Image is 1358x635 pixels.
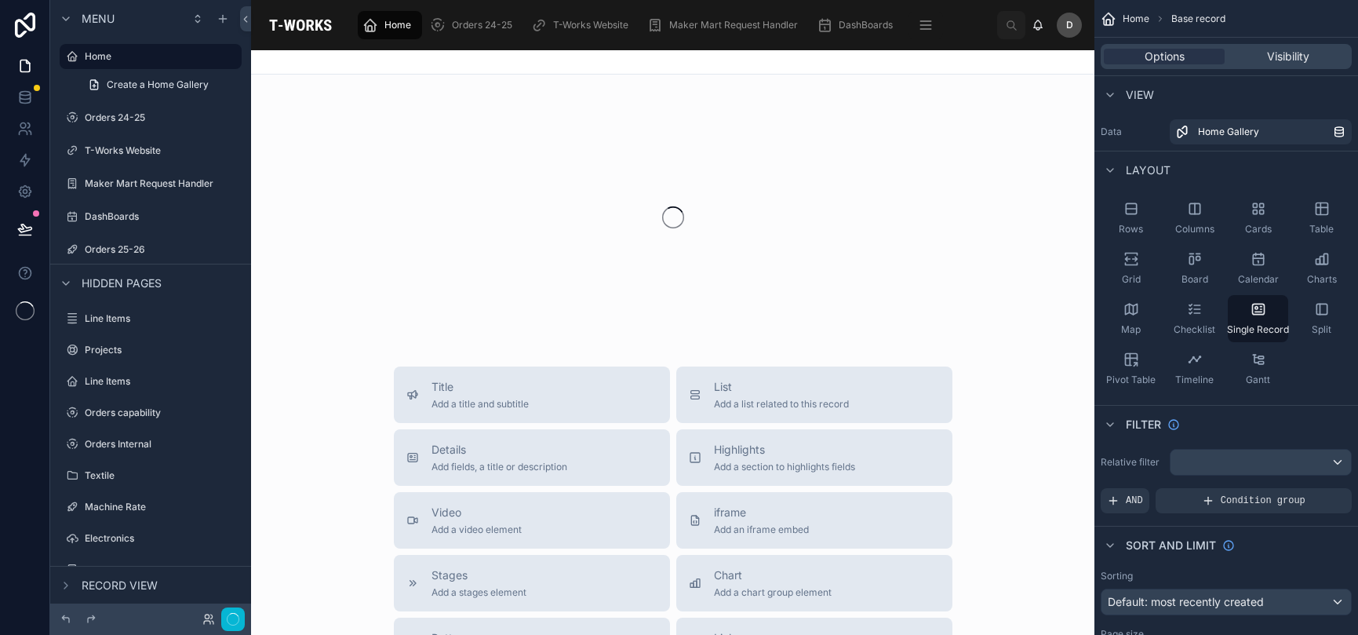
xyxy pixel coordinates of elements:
[264,13,337,38] img: App logo
[1101,456,1163,469] label: Relative filter
[1164,345,1225,392] button: Timeline
[1307,273,1337,286] span: Charts
[643,11,809,39] a: Maker Mart Request Handler
[553,19,628,31] span: T-Works Website
[1126,87,1154,103] span: View
[85,312,238,325] label: Line Items
[1198,126,1259,138] span: Home Gallery
[1170,119,1352,144] a: Home Gallery
[1238,273,1279,286] span: Calendar
[1119,223,1143,235] span: Rows
[425,11,523,39] a: Orders 24-25
[1164,195,1225,242] button: Columns
[1126,162,1171,178] span: Layout
[1101,295,1161,342] button: Map
[384,19,411,31] span: Home
[82,578,158,593] span: Record view
[85,111,238,124] label: Orders 24-25
[85,243,238,256] label: Orders 25-26
[1312,323,1331,336] span: Split
[60,557,242,582] a: WOOD SHOP
[85,532,238,545] label: Electronics
[82,276,162,291] span: Hidden pages
[358,11,422,39] a: Home
[1101,195,1161,242] button: Rows
[1227,323,1289,336] span: Single Record
[60,44,242,69] a: Home
[1228,345,1288,392] button: Gantt
[1171,13,1225,25] span: Base record
[85,144,238,157] label: T-Works Website
[85,344,238,356] label: Projects
[1164,245,1225,292] button: Board
[60,306,242,331] a: Line Items
[1228,245,1288,292] button: Calendar
[1175,374,1214,386] span: Timeline
[1101,345,1161,392] button: Pivot Table
[85,407,238,419] label: Orders capability
[107,78,209,91] span: Create a Home Gallery
[1101,126,1163,138] label: Data
[1291,245,1352,292] button: Charts
[1164,295,1225,342] button: Checklist
[1246,374,1270,386] span: Gantt
[669,19,798,31] span: Maker Mart Request Handler
[1245,223,1272,235] span: Cards
[78,72,242,97] a: Create a Home Gallery
[1291,195,1352,242] button: Table
[60,338,242,363] a: Projects
[1221,494,1305,507] span: Condition group
[85,469,238,482] label: Textile
[350,8,997,42] div: scrollable content
[85,210,238,223] label: DashBoards
[60,105,242,130] a: Orders 24-25
[1123,13,1149,25] span: Home
[60,400,242,425] a: Orders capability
[60,237,242,262] a: Orders 25-26
[452,19,512,31] span: Orders 24-25
[1181,273,1208,286] span: Board
[60,526,242,551] a: Electronics
[85,50,232,63] label: Home
[85,375,238,388] label: Line Items
[1174,323,1215,336] span: Checklist
[1121,323,1141,336] span: Map
[1108,595,1264,608] span: Default: most recently created
[1126,494,1143,507] span: AND
[85,564,238,576] label: WOOD SHOP
[60,171,242,196] a: Maker Mart Request Handler
[1066,19,1073,31] span: D
[85,438,238,451] label: Orders Internal
[1122,273,1141,286] span: Grid
[1309,223,1334,235] span: Table
[60,369,242,394] a: Line Items
[1267,49,1309,64] span: Visibility
[60,494,242,520] a: Machine Rate
[839,19,893,31] span: DashBoards
[812,11,904,39] a: DashBoards
[85,501,238,513] label: Machine Rate
[1126,538,1216,553] span: Sort And Limit
[1101,245,1161,292] button: Grid
[1126,417,1161,432] span: Filter
[1101,570,1133,582] label: Sorting
[1291,295,1352,342] button: Split
[60,204,242,229] a: DashBoards
[1175,223,1214,235] span: Columns
[1228,295,1288,342] button: Single Record
[1106,374,1156,386] span: Pivot Table
[60,463,242,488] a: Textile
[85,177,238,190] label: Maker Mart Request Handler
[1145,49,1185,64] span: Options
[82,11,115,27] span: Menu
[1101,589,1352,615] button: Default: most recently created
[60,432,242,457] a: Orders Internal
[1228,195,1288,242] button: Cards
